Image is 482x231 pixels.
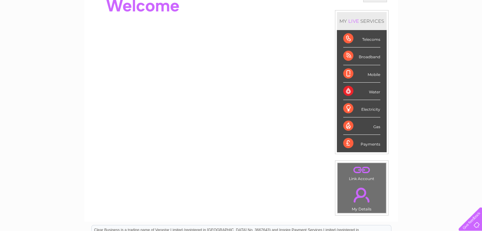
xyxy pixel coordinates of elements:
[440,27,455,32] a: Contact
[343,65,380,83] div: Mobile
[386,27,400,32] a: Energy
[339,165,384,176] a: .
[347,18,360,24] div: LIVE
[343,135,380,152] div: Payments
[343,47,380,65] div: Broadband
[339,184,384,206] a: .
[461,27,476,32] a: Log out
[370,27,382,32] a: Water
[343,117,380,135] div: Gas
[337,163,386,183] td: Link Account
[343,30,380,47] div: Telecoms
[17,16,49,36] img: logo.png
[92,3,391,31] div: Clear Business is a trading name of Verastar Limited (registered in [GEOGRAPHIC_DATA] No. 3667643...
[343,83,380,100] div: Water
[404,27,423,32] a: Telecoms
[337,12,387,30] div: MY SERVICES
[427,27,436,32] a: Blog
[337,182,386,213] td: My Details
[363,3,406,11] a: 0333 014 3131
[343,100,380,117] div: Electricity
